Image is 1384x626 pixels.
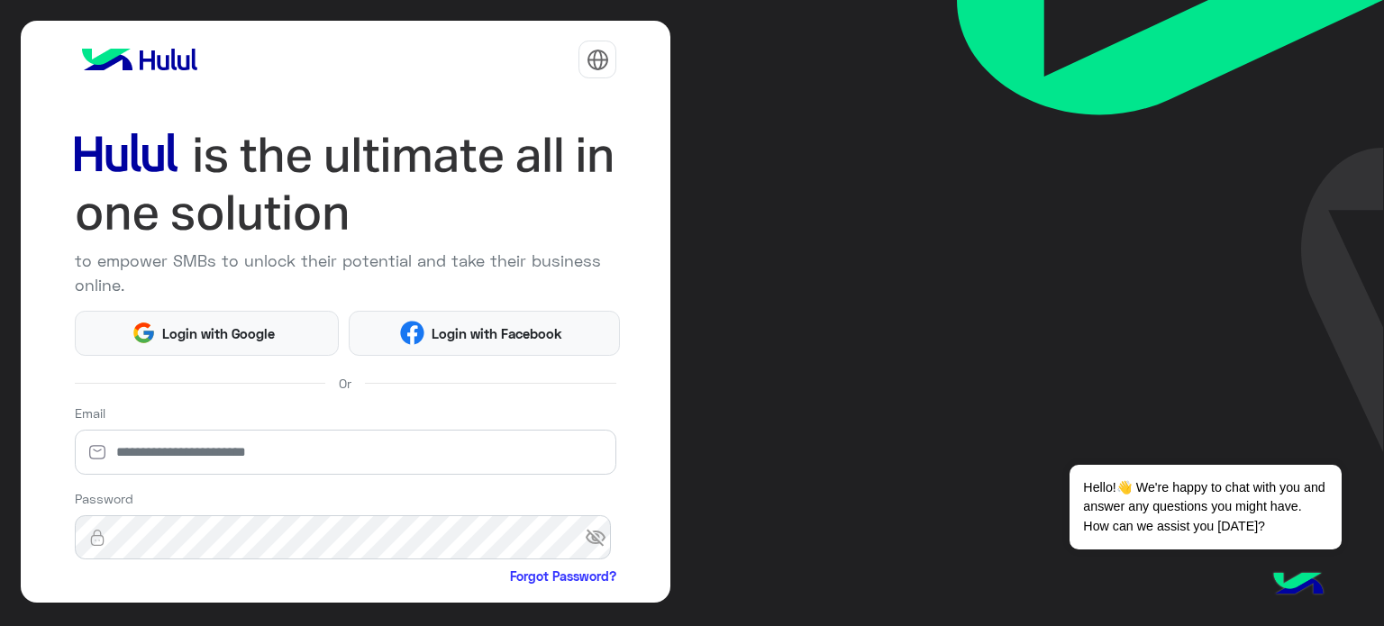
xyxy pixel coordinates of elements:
[75,489,133,508] label: Password
[75,126,617,242] img: hululLoginTitle_EN.svg
[400,321,424,345] img: Facebook
[1070,465,1341,549] span: Hello!👋 We're happy to chat with you and answer any questions you might have. How can we assist y...
[510,567,616,585] a: Forgot Password?
[132,321,156,345] img: Google
[1267,554,1330,617] img: hulul-logo.png
[339,374,351,393] span: Or
[156,323,282,344] span: Login with Google
[75,404,105,422] label: Email
[75,311,339,356] button: Login with Google
[75,529,120,547] img: lock
[75,249,617,297] p: to empower SMBs to unlock their potential and take their business online.
[349,311,620,356] button: Login with Facebook
[587,49,609,71] img: tab
[75,443,120,461] img: email
[75,41,205,77] img: logo
[585,522,617,554] span: visibility_off
[424,323,569,344] span: Login with Facebook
